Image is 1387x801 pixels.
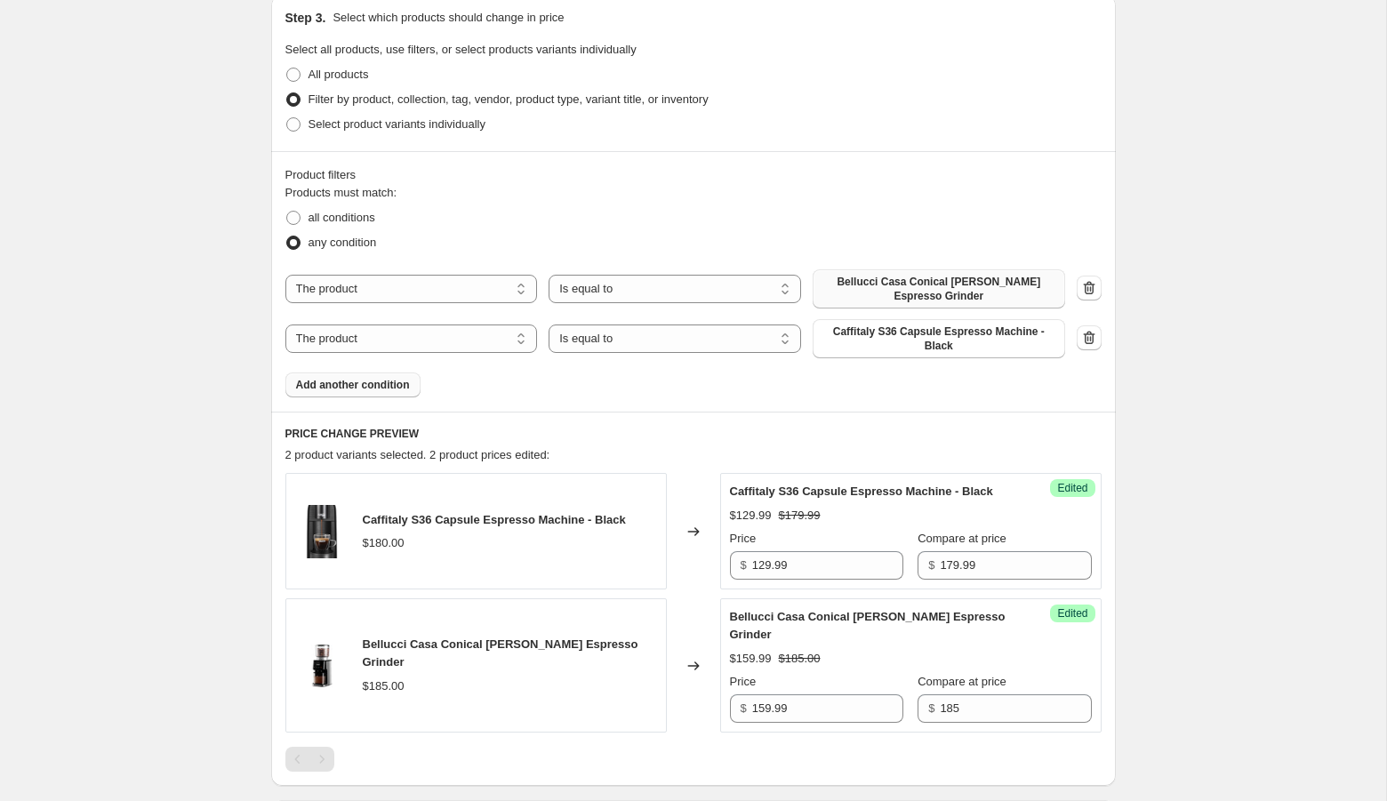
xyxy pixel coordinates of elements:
[363,637,638,669] span: Bellucci Casa Conical [PERSON_NAME] Espresso Grinder
[823,275,1054,303] span: Bellucci Casa Conical [PERSON_NAME] Espresso Grinder
[730,650,772,668] div: $159.99
[918,675,1006,688] span: Compare at price
[741,701,747,715] span: $
[823,324,1054,353] span: Caffitaly S36 Capsule Espresso Machine - Black
[285,747,334,772] nav: Pagination
[363,534,405,552] div: $180.00
[813,319,1065,358] button: Caffitaly S36 Capsule Espresso Machine - Black
[730,532,757,545] span: Price
[309,92,709,106] span: Filter by product, collection, tag, vendor, product type, variant title, or inventory
[730,485,993,498] span: Caffitaly S36 Capsule Espresso Machine - Black
[295,505,349,558] img: image002_80x.png
[309,236,377,249] span: any condition
[741,558,747,572] span: $
[928,558,934,572] span: $
[285,9,326,27] h2: Step 3.
[285,427,1102,441] h6: PRICE CHANGE PREVIEW
[918,532,1006,545] span: Compare at price
[285,43,637,56] span: Select all products, use filters, or select products variants individually
[779,507,821,525] strike: $179.99
[285,448,550,461] span: 2 product variants selected. 2 product prices edited:
[730,610,1006,641] span: Bellucci Casa Conical [PERSON_NAME] Espresso Grinder
[285,186,397,199] span: Products must match:
[730,675,757,688] span: Price
[779,650,821,668] strike: $185.00
[296,378,410,392] span: Add another condition
[309,117,485,131] span: Select product variants individually
[285,372,421,397] button: Add another condition
[363,677,405,695] div: $185.00
[333,9,564,27] p: Select which products should change in price
[813,269,1065,308] button: Bellucci Casa Conical Burr Espresso Grinder
[363,513,626,526] span: Caffitaly S36 Capsule Espresso Machine - Black
[730,507,772,525] div: $129.99
[1057,481,1087,495] span: Edited
[285,166,1102,184] div: Product filters
[309,211,375,224] span: all conditions
[295,639,349,693] img: fd966217e94f87312d83a485f63f89a9_80x.webp
[1057,606,1087,621] span: Edited
[309,68,369,81] span: All products
[928,701,934,715] span: $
